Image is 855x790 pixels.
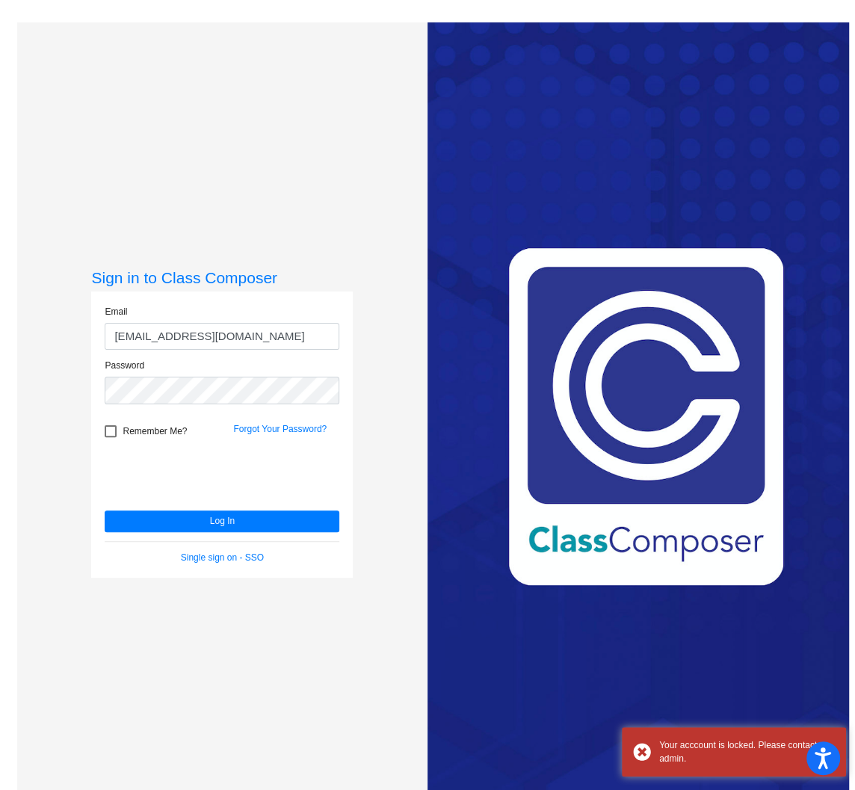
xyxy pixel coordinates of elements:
[105,305,127,318] label: Email
[91,268,353,287] h3: Sign in to Class Composer
[233,424,327,434] a: Forgot Your Password?
[105,510,339,532] button: Log In
[123,422,187,440] span: Remember Me?
[181,552,264,563] a: Single sign on - SSO
[105,445,332,503] iframe: reCAPTCHA
[105,359,144,372] label: Password
[659,738,835,765] div: Your acccount is locked. Please contact admin.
